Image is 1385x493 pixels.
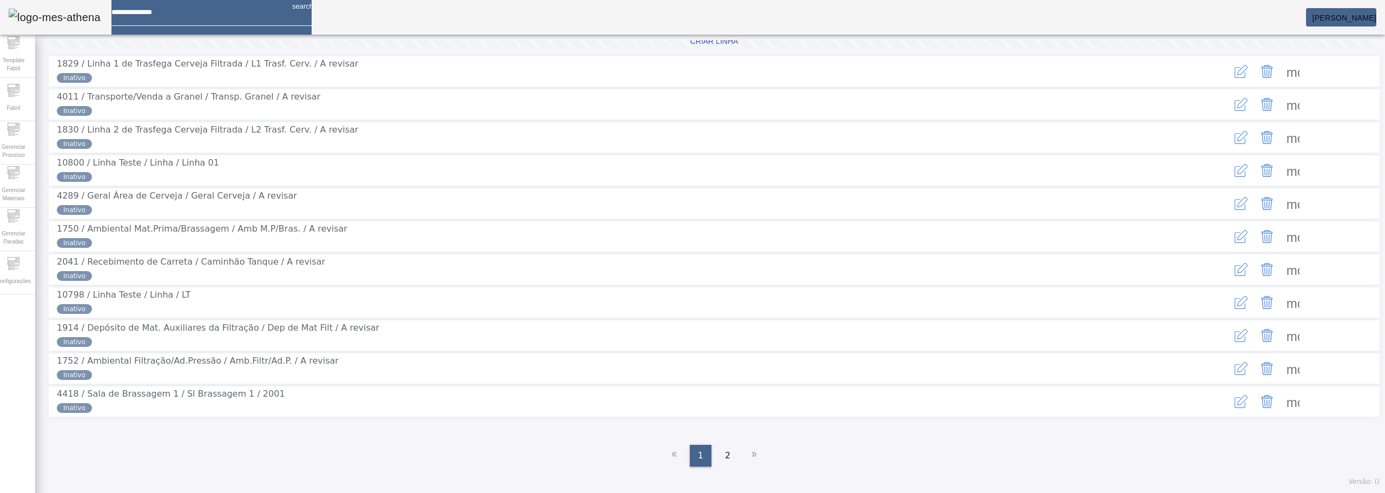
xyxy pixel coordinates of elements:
span: Inativo [63,238,85,248]
span: Inativo [63,403,85,413]
button: Mais [1280,58,1306,84]
div: Criar linha [690,36,738,47]
button: Mais [1280,257,1306,282]
button: Mais [1280,157,1306,183]
span: Inativo [63,172,85,182]
button: Delete [1254,58,1280,84]
button: Mais [1280,389,1306,415]
button: Mais [1280,91,1306,117]
button: Delete [1254,257,1280,282]
span: 2041 / Recebimento de Carreta / Caminhão Tanque / A revisar [57,257,325,267]
span: Inativo [63,370,85,380]
button: Mais [1280,124,1306,150]
button: Delete [1254,356,1280,382]
button: Mais [1280,323,1306,349]
span: 1829 / Linha 1 de Trasfega Cerveja Filtrada / L1 Trasf. Cerv. / A revisar [57,58,358,69]
button: Delete [1254,389,1280,415]
span: 10800 / Linha Teste / Linha / Linha 01 [57,157,219,168]
span: 2 [725,449,730,462]
span: 10798 / Linha Teste / Linha / LT [57,290,190,300]
span: Inativo [63,139,85,149]
button: Delete [1254,190,1280,216]
button: Mais [1280,290,1306,315]
span: Fabril [3,101,23,115]
span: 1830 / Linha 2 de Trasfega Cerveja Filtrada / L2 Trasf. Cerv. / A revisar [57,124,358,135]
span: Versão: () [1348,478,1380,485]
button: Delete [1254,224,1280,249]
button: Delete [1254,323,1280,349]
button: Mais [1280,224,1306,249]
span: Inativo [63,73,85,83]
span: Inativo [63,304,85,314]
span: Inativo [63,106,85,116]
span: 1752 / Ambiental Filtração/Ad.Pressão / Amb.Filtr/Ad.P. / A revisar [57,356,339,366]
button: Mais [1280,190,1306,216]
span: 4289 / Geral Área de Cerveja / Geral Cerveja / A revisar [57,190,297,201]
span: Inativo [63,205,85,215]
button: Delete [1254,124,1280,150]
button: Mais [1280,356,1306,382]
span: 4011 / Transporte/Venda a Granel / Transp. Granel / A revisar [57,91,320,102]
span: 4418 / Sala de Brassagem 1 / Sl Brassagem 1 / 2001 [57,389,285,399]
img: logo-mes-athena [9,9,101,26]
span: 1914 / Depósito de Mat. Auxiliares da Filtração / Dep de Mat Filt / A revisar [57,323,379,333]
button: Delete [1254,91,1280,117]
span: Inativo [63,337,85,347]
span: [PERSON_NAME] [1313,14,1376,22]
button: Delete [1254,157,1280,183]
span: Inativo [63,271,85,281]
button: Delete [1254,290,1280,315]
span: 1750 / Ambiental Mat.Prima/Brassagem / Amb M.P/Bras. / A revisar [57,224,347,234]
